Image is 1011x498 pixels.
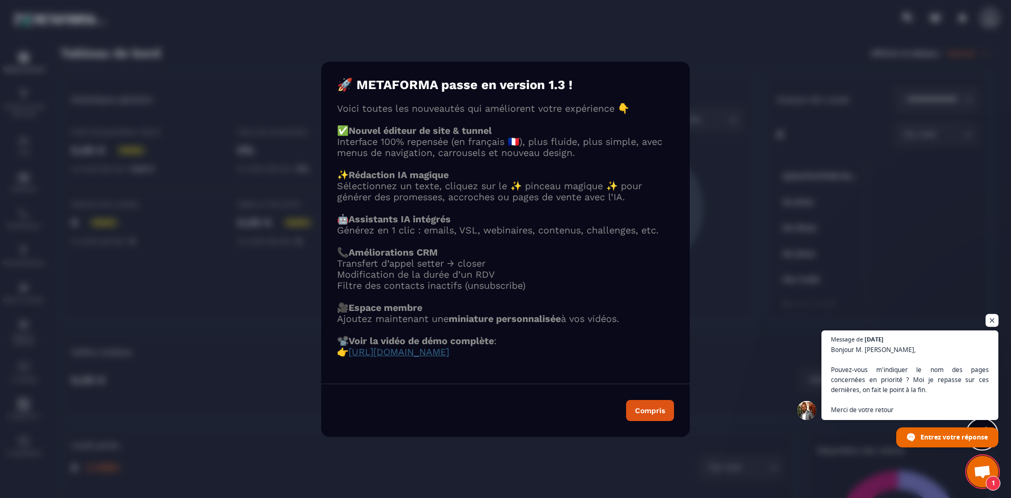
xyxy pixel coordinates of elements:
[337,269,674,280] li: Modification de la durée d’un RDV
[337,280,674,291] li: Filtre des contacts inactifs (unsubscribe)
[349,169,449,180] strong: Rédaction IA magique
[349,335,494,346] strong: Voir la vidéo de démo complète
[626,400,674,421] button: Compris
[349,346,449,357] a: [URL][DOMAIN_NAME]
[337,302,674,313] p: 🎥
[337,169,674,180] p: ✨
[337,313,674,324] p: Ajoutez maintenant une à vos vidéos.
[337,346,674,357] p: 👉
[635,407,665,414] div: Compris
[831,336,863,342] span: Message de
[967,456,998,487] div: Ouvrir le chat
[349,213,451,224] strong: Assistants IA intégrés
[449,313,561,324] strong: miniature personnalisée
[831,345,989,415] span: Bonjour M. [PERSON_NAME], Pouvez-vous m'indiquer le nom des pages concernées en priorité ? Moi je...
[865,336,884,342] span: [DATE]
[337,180,674,202] p: Sélectionnez un texte, cliquez sur le ✨ pinceau magique ✨ pour générer des promesses, accroches o...
[337,247,674,258] p: 📞
[337,136,674,158] p: Interface 100% repensée (en français 🇫🇷), plus fluide, plus simple, avec menus de navigation, car...
[337,224,674,236] p: Générez en 1 clic : emails, VSL, webinaires, contenus, challenges, etc.
[349,125,492,136] strong: Nouvel éditeur de site & tunnel
[986,476,1000,491] span: 1
[337,77,674,92] h4: 🚀 METAFORMA passe en version 1.3 !
[349,247,438,258] strong: Améliorations CRM
[337,258,674,269] li: Transfert d’appel setter → closer
[337,125,674,136] p: ✅
[337,213,674,224] p: 🤖
[920,428,988,446] span: Entrez votre réponse
[337,335,674,346] p: 📽️ :
[337,103,674,114] p: Voici toutes les nouveautés qui améliorent votre expérience 👇
[349,302,422,313] strong: Espace membre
